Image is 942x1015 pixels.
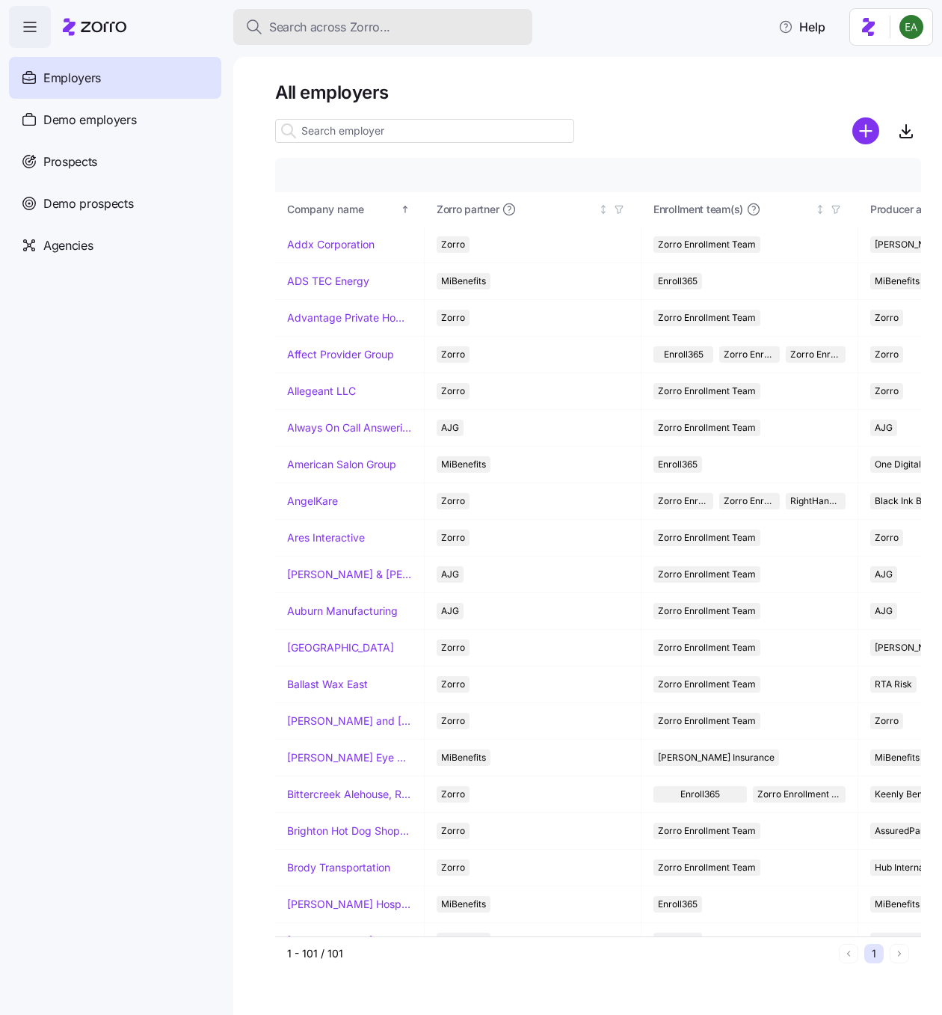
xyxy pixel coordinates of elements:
a: [PERSON_NAME] Fence Company [287,933,412,948]
span: MiBenefits [441,456,486,473]
span: Zorro [441,383,465,399]
span: Zorro [875,383,899,399]
span: AJG [441,566,459,583]
span: Enroll365 [664,346,704,363]
span: Keenly Benefits [875,786,941,803]
span: Zorro Enrollment Team [724,346,775,363]
a: Ares Interactive [287,530,365,545]
span: Zorro Enrollment Team [658,383,756,399]
button: Search across Zorro... [233,9,532,45]
a: American Salon Group [287,457,396,472]
span: Zorro [441,236,465,253]
span: Zorro [441,859,465,876]
a: Prospects [9,141,221,183]
span: Demo prospects [43,194,134,213]
span: Zorro Enrollment Experts [724,493,775,509]
a: [PERSON_NAME] Hospitality [287,897,412,912]
span: RightHandMan Financial [790,493,841,509]
svg: add icon [852,117,879,144]
span: AJG [441,420,459,436]
a: Ballast Wax East [287,677,368,692]
span: Zorro Enrollment Team [658,566,756,583]
div: Not sorted [815,204,825,215]
span: AJG [875,420,893,436]
th: Zorro partnerNot sorted [425,192,641,227]
span: Enroll365 [658,456,698,473]
span: Zorro [875,310,899,326]
span: Zorro [441,786,465,803]
span: AJG [875,603,893,619]
img: 825f81ac18705407de6586dd0afd9873 [899,15,923,39]
th: Enrollment team(s)Not sorted [641,192,858,227]
a: [PERSON_NAME] & [PERSON_NAME]'s [287,567,412,582]
span: Zorro Enrollment Experts [790,346,841,363]
span: Zorro partner [437,202,499,217]
span: Zorro [441,530,465,546]
a: Always On Call Answering Service [287,420,412,435]
span: Zorro [875,346,899,363]
a: Advantage Private Home Care [287,310,412,325]
span: Zorro [441,676,465,693]
span: Zorro Enrollment Team [658,603,756,619]
span: One Digital [875,456,921,473]
span: Zorro [441,823,465,839]
span: [PERSON_NAME] Insurance [658,749,775,766]
a: [PERSON_NAME] Eye Associates [287,750,412,765]
span: MiBenefits [441,933,486,949]
a: Brighton Hot Dog Shoppe [287,824,412,838]
button: 1 [864,944,884,963]
span: Zorro Enrollment Team [658,236,756,253]
span: Zorro [875,713,899,729]
span: Zorro [441,310,465,326]
div: Not sorted [598,204,609,215]
span: AJG [875,566,893,583]
span: Zorro Enrollment Team [658,713,756,729]
span: MiBenefits [875,273,920,289]
span: MiBenefits [441,273,486,289]
span: Help [778,18,825,36]
a: Bittercreek Alehouse, Red Feather Lounge, Diablo & Sons Saloon [287,787,412,802]
a: Demo prospects [9,183,221,224]
span: RTA Risk [875,676,912,693]
span: MiBenefits [441,749,486,766]
span: Zorro [441,493,465,509]
span: Enroll365 [658,273,698,289]
a: Addx Corporation [287,237,375,252]
a: [GEOGRAPHIC_DATA] [287,640,394,655]
span: Prospects [43,153,97,171]
button: Previous page [839,944,858,963]
span: Zorro Enrollment Team [658,310,756,326]
a: Allegeant LLC [287,384,356,399]
h1: All employers [275,81,921,104]
div: 1 - 101 / 101 [287,946,833,961]
span: Zorro [441,640,465,656]
span: Zorro Enrollment Team [658,530,756,546]
span: Enrollment team(s) [653,202,743,217]
button: Help [766,12,837,42]
a: ADS TEC Energy [287,274,369,289]
input: Search employer [275,119,574,143]
span: MiBenefits [441,896,486,913]
span: Search across Zorro... [269,18,390,37]
a: Auburn Manufacturing [287,604,398,619]
span: Enroll365 [680,786,720,803]
span: Enroll365 [658,896,698,913]
a: Brody Transportation [287,860,390,875]
div: Sorted ascending [400,204,410,215]
span: Zorro [441,346,465,363]
span: Zorro [441,713,465,729]
a: Affect Provider Group [287,347,394,362]
a: Demo employers [9,99,221,141]
span: MiBenefits [875,896,920,913]
a: Employers [9,57,221,99]
span: AJG [441,603,459,619]
button: Next page [890,944,909,963]
span: MiBenefits [875,749,920,766]
div: Company name [287,201,398,218]
span: Agencies [43,236,93,255]
span: Zorro Enrollment Team [658,493,709,509]
span: Enroll365 [658,933,698,949]
a: AngelKare [287,494,338,509]
a: Agencies [9,224,221,266]
span: Employers [43,69,101,88]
